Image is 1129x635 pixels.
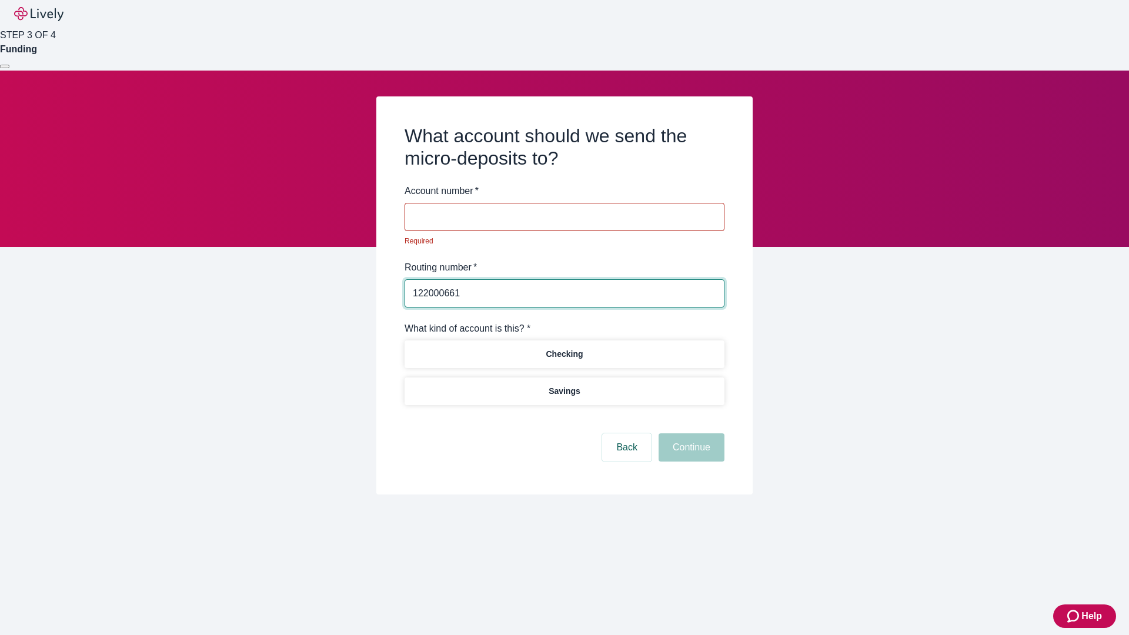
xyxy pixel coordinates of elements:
h2: What account should we send the micro-deposits to? [405,125,724,170]
button: Back [602,433,652,462]
svg: Zendesk support icon [1067,609,1081,623]
button: Checking [405,340,724,368]
label: Account number [405,184,479,198]
label: Routing number [405,260,477,275]
p: Required [405,236,716,246]
button: Zendesk support iconHelp [1053,604,1116,628]
p: Checking [546,348,583,360]
p: Savings [549,385,580,397]
button: Savings [405,377,724,405]
span: Help [1081,609,1102,623]
img: Lively [14,7,64,21]
label: What kind of account is this? * [405,322,530,336]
